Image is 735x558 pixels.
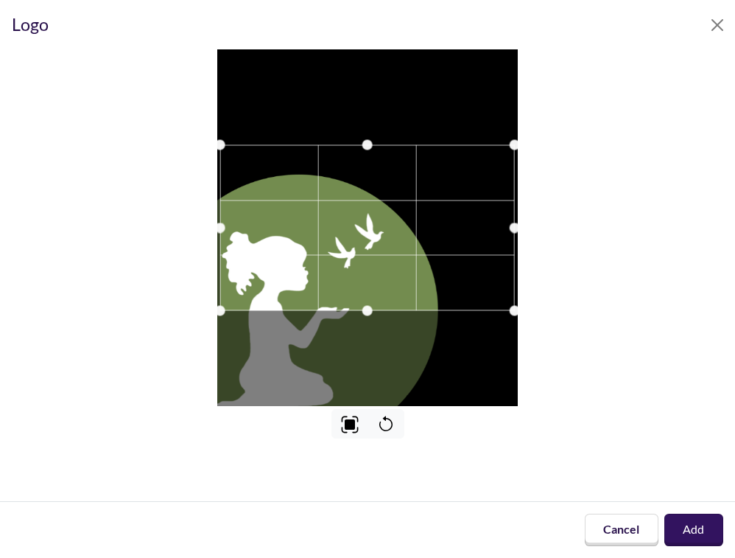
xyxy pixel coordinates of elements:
[377,416,395,433] svg: Reset image
[12,12,49,38] div: Logo
[341,416,359,433] img: Center image
[664,514,723,546] button: Add
[585,514,658,546] button: Cancel
[706,13,729,37] button: Close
